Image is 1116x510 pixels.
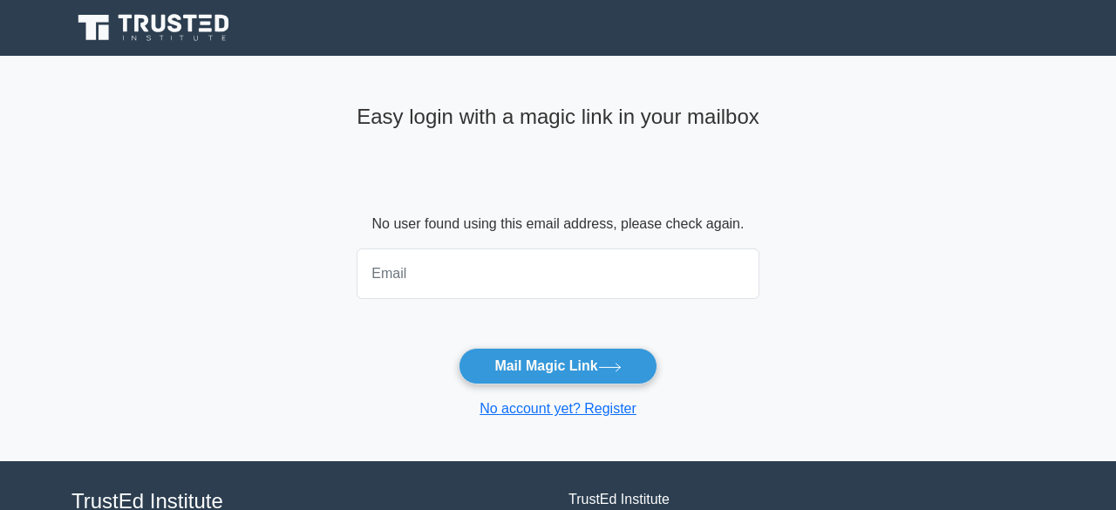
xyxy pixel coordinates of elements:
[459,348,657,384] button: Mail Magic Link
[357,248,759,299] input: Email
[357,105,759,130] h4: Easy login with a magic link in your mailbox
[357,214,759,235] div: No user found using this email address, please check again.
[480,401,636,416] a: No account yet? Register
